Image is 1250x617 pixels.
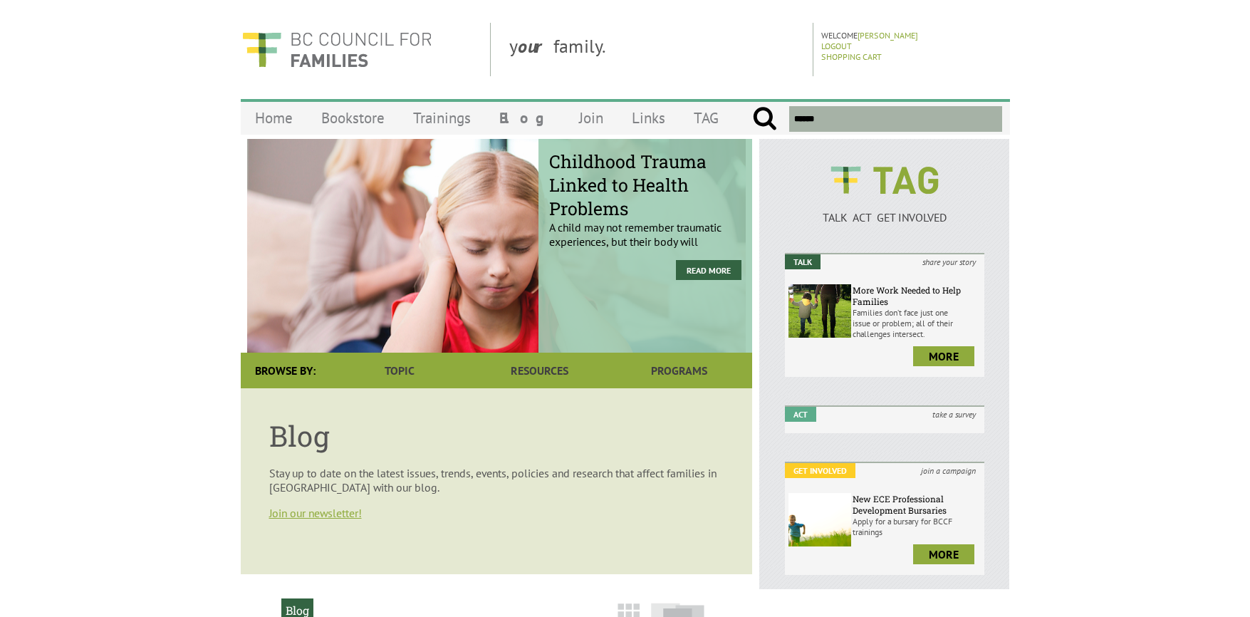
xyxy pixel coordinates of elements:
[853,284,981,307] h6: More Work Needed to Help Families
[913,346,974,366] a: more
[241,23,433,76] img: BC Council for FAMILIES
[913,544,974,564] a: more
[853,493,981,516] h6: New ECE Professional Development Bursaries
[912,463,984,478] i: join a campaign
[821,51,882,62] a: Shopping Cart
[485,101,565,135] a: Blog
[330,353,469,388] a: Topic
[785,463,855,478] em: Get Involved
[241,353,330,388] div: Browse By:
[307,101,399,135] a: Bookstore
[676,260,741,280] a: Read More
[821,30,1006,41] p: Welcome
[785,196,985,224] a: TALK ACT GET INVOLVED
[785,407,816,422] em: Act
[858,30,918,41] a: [PERSON_NAME]
[609,353,749,388] a: Programs
[269,466,724,494] p: Stay up to date on the latest issues, trends, events, policies and research that affect families ...
[914,254,984,269] i: share your story
[549,150,741,220] span: Childhood Trauma Linked to Health Problems
[821,153,949,207] img: BCCF's TAG Logo
[785,254,821,269] em: Talk
[269,417,724,455] h1: Blog
[498,23,813,76] div: y family.
[853,307,981,339] p: Families don’t face just one issue or problem; all of their challenges intersect.
[785,210,985,224] p: TALK ACT GET INVOLVED
[853,516,981,537] p: Apply for a bursary for BCCF trainings
[269,506,362,520] a: Join our newsletter!
[565,101,618,135] a: Join
[518,34,553,58] strong: our
[469,353,609,388] a: Resources
[821,41,852,51] a: Logout
[618,101,679,135] a: Links
[241,101,307,135] a: Home
[679,101,733,135] a: TAG
[399,101,485,135] a: Trainings
[924,407,984,422] i: take a survey
[752,106,777,132] input: Submit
